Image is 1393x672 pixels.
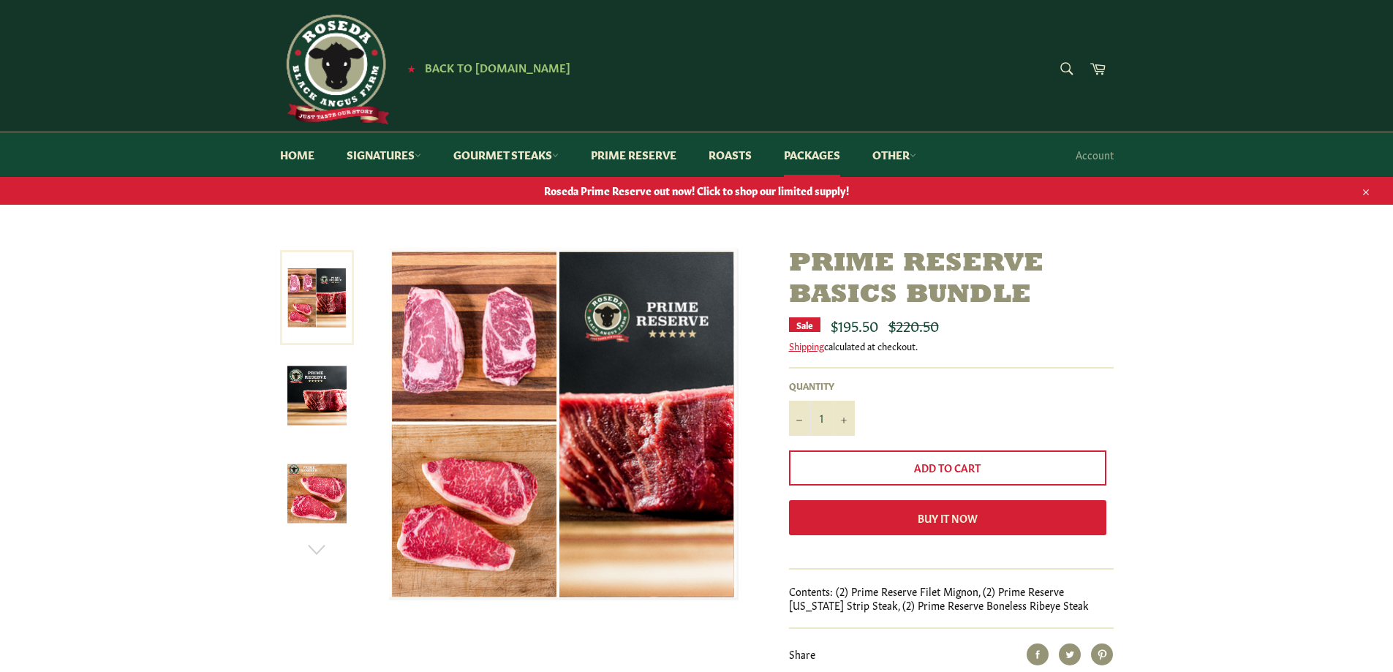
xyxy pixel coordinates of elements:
[888,314,939,335] s: $220.50
[265,132,329,177] a: Home
[789,401,811,436] button: Reduce item quantity by one
[833,401,855,436] button: Increase item quantity by one
[914,460,981,475] span: Add to Cart
[789,249,1114,312] h1: Prime Reserve Basics Bundle
[831,314,878,335] span: $195.50
[789,317,820,332] div: Sale
[769,132,855,177] a: Packages
[280,15,390,124] img: Roseda Beef
[789,584,1114,613] p: Contents: (2) Prime Reserve Filet Mignon, (2) Prime Reserve [US_STATE] Strip Steak, (2) Prime Res...
[400,62,570,74] a: ★ Back to [DOMAIN_NAME]
[287,366,347,426] img: Prime Reserve Basics Bundle
[789,646,815,661] span: Share
[789,380,855,392] label: Quantity
[287,464,347,524] img: Prime Reserve Basics Bundle
[789,450,1106,486] button: Add to Cart
[389,249,738,600] img: Prime Reserve Basics Bundle
[425,59,570,75] span: Back to [DOMAIN_NAME]
[332,132,436,177] a: Signatures
[789,500,1106,535] button: Buy it now
[789,339,824,352] a: Shipping
[407,62,415,74] span: ★
[1068,133,1121,176] a: Account
[789,339,1114,352] div: calculated at checkout.
[858,132,931,177] a: Other
[694,132,766,177] a: Roasts
[439,132,573,177] a: Gourmet Steaks
[576,132,691,177] a: Prime Reserve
